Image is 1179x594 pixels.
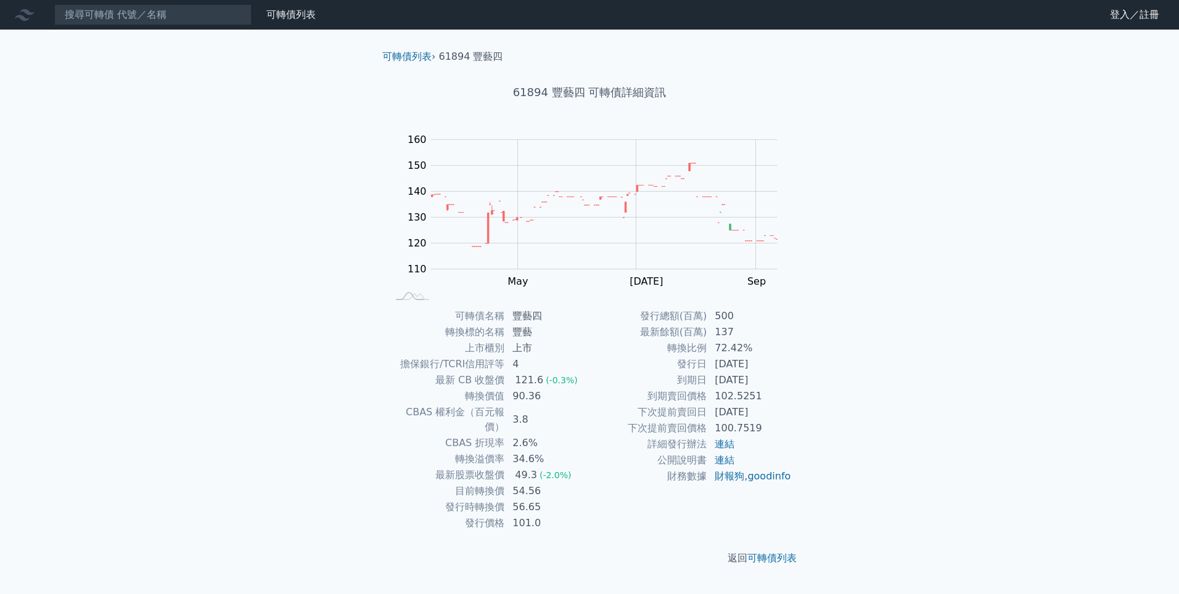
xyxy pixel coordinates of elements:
[707,404,792,420] td: [DATE]
[408,134,427,145] tspan: 160
[512,373,546,388] div: 121.6
[715,438,734,450] a: 連結
[505,499,589,515] td: 56.65
[505,404,589,435] td: 3.8
[408,185,427,197] tspan: 140
[387,515,505,531] td: 發行價格
[372,84,807,101] h1: 61894 豐藝四 可轉債詳細資訊
[589,404,707,420] td: 下次提前賣回日
[589,372,707,388] td: 到期日
[707,468,792,484] td: ,
[512,468,540,482] div: 49.3
[747,275,766,287] tspan: Sep
[589,388,707,404] td: 到期賣回價格
[505,308,589,324] td: 豐藝四
[408,237,427,249] tspan: 120
[507,275,528,287] tspan: May
[589,340,707,356] td: 轉換比例
[707,356,792,372] td: [DATE]
[707,420,792,436] td: 100.7519
[747,552,797,564] a: 可轉債列表
[401,134,796,287] g: Chart
[707,340,792,356] td: 72.42%
[505,324,589,340] td: 豐藝
[266,9,316,20] a: 可轉債列表
[747,470,791,482] a: goodinfo
[546,375,578,385] span: (-0.3%)
[1100,5,1169,25] a: 登入／註冊
[505,435,589,451] td: 2.6%
[715,470,744,482] a: 財報狗
[707,388,792,404] td: 102.5251
[589,420,707,436] td: 下次提前賣回價格
[589,356,707,372] td: 發行日
[505,356,589,372] td: 4
[387,340,505,356] td: 上市櫃別
[707,324,792,340] td: 137
[387,324,505,340] td: 轉換標的名稱
[382,51,432,62] a: 可轉債列表
[715,454,734,466] a: 連結
[505,451,589,467] td: 34.6%
[387,467,505,483] td: 最新股票收盤價
[505,340,589,356] td: 上市
[387,356,505,372] td: 擔保銀行/TCRI信用評等
[439,49,503,64] li: 61894 豐藝四
[589,308,707,324] td: 發行總額(百萬)
[707,308,792,324] td: 500
[408,263,427,275] tspan: 110
[707,372,792,388] td: [DATE]
[589,436,707,452] td: 詳細發行辦法
[387,435,505,451] td: CBAS 折現率
[408,211,427,223] tspan: 130
[505,515,589,531] td: 101.0
[387,451,505,467] td: 轉換溢價率
[387,372,505,388] td: 最新 CB 收盤價
[1117,535,1179,594] iframe: Chat Widget
[387,404,505,435] td: CBAS 權利金（百元報價）
[1117,535,1179,594] div: 聊天小工具
[387,499,505,515] td: 發行時轉換價
[54,4,252,25] input: 搜尋可轉債 代號／名稱
[387,308,505,324] td: 可轉債名稱
[505,388,589,404] td: 90.36
[387,483,505,499] td: 目前轉換價
[589,452,707,468] td: 公開說明書
[372,551,807,566] p: 返回
[408,160,427,171] tspan: 150
[505,483,589,499] td: 54.56
[387,388,505,404] td: 轉換價值
[630,275,663,287] tspan: [DATE]
[540,470,572,480] span: (-2.0%)
[589,324,707,340] td: 最新餘額(百萬)
[382,49,435,64] li: ›
[589,468,707,484] td: 財務數據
